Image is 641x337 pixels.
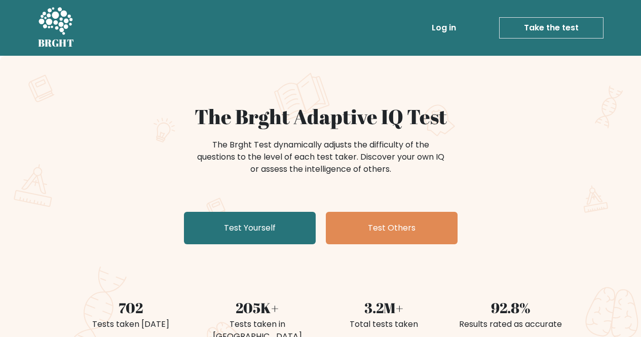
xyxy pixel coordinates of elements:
[73,297,188,318] div: 702
[454,318,568,330] div: Results rated as accurate
[38,4,74,52] a: BRGHT
[326,212,458,244] a: Test Others
[454,297,568,318] div: 92.8%
[499,17,604,39] a: Take the test
[200,297,315,318] div: 205K+
[73,104,568,129] h1: The Brght Adaptive IQ Test
[38,37,74,49] h5: BRGHT
[73,318,188,330] div: Tests taken [DATE]
[327,318,441,330] div: Total tests taken
[428,18,460,38] a: Log in
[184,212,316,244] a: Test Yourself
[327,297,441,318] div: 3.2M+
[194,139,447,175] div: The Brght Test dynamically adjusts the difficulty of the questions to the level of each test take...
